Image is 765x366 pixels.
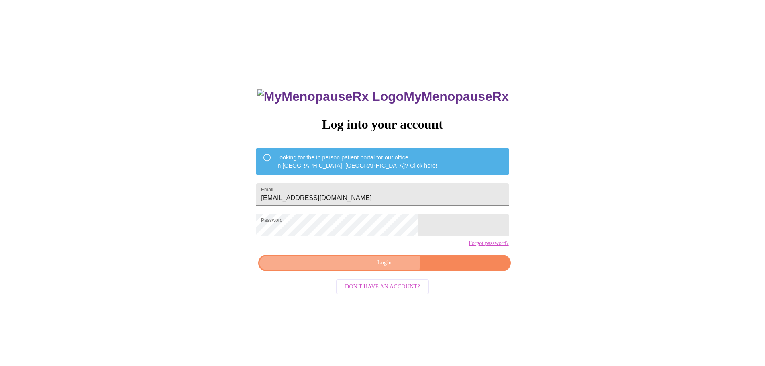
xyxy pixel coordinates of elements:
[276,150,437,173] div: Looking for the in person patient portal for our office in [GEOGRAPHIC_DATA], [GEOGRAPHIC_DATA]?
[345,282,420,292] span: Don't have an account?
[410,162,437,169] a: Click here!
[258,255,510,271] button: Login
[257,89,509,104] h3: MyMenopauseRx
[267,258,501,268] span: Login
[336,279,429,295] button: Don't have an account?
[257,89,404,104] img: MyMenopauseRx Logo
[256,117,508,132] h3: Log into your account
[469,240,509,247] a: Forgot password?
[334,283,431,290] a: Don't have an account?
